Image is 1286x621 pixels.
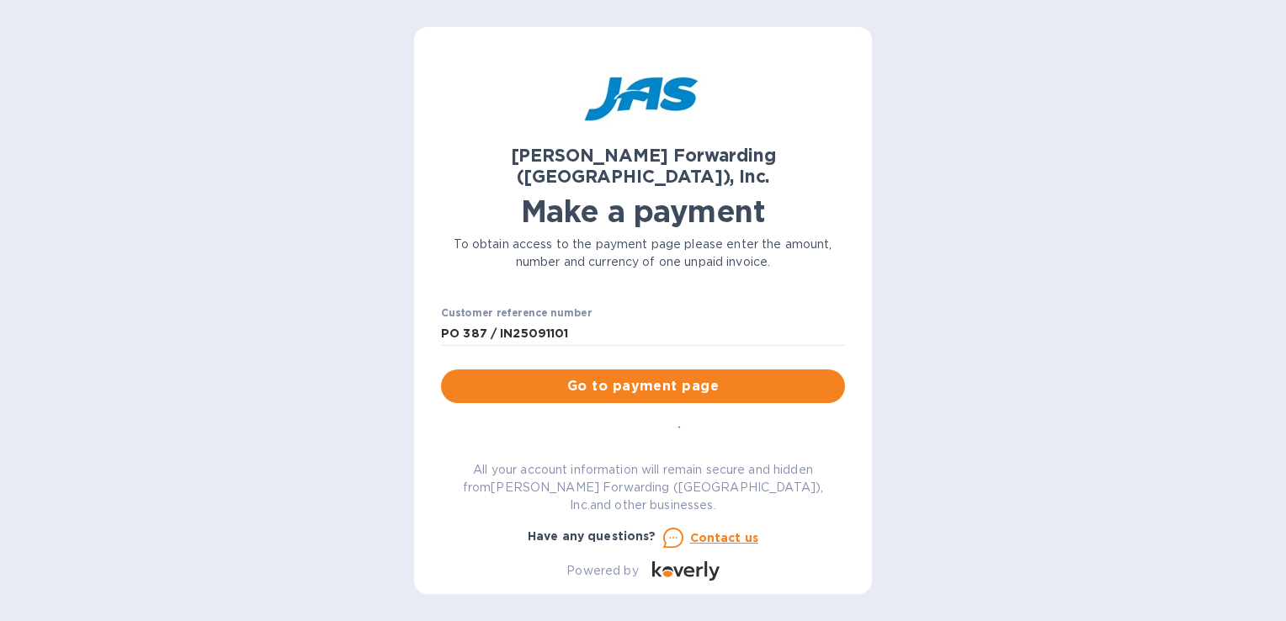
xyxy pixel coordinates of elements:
b: You can pay using: [585,425,700,438]
input: Enter customer reference number [441,321,845,346]
b: [PERSON_NAME] Forwarding ([GEOGRAPHIC_DATA]), Inc. [511,145,776,187]
b: Have any questions? [528,529,656,543]
h1: Make a payment [441,194,845,229]
span: Go to payment page [454,376,832,396]
p: To obtain access to the payment page please enter the amount, number and currency of one unpaid i... [441,236,845,271]
p: All your account information will remain secure and hidden from [PERSON_NAME] Forwarding ([GEOGRA... [441,461,845,514]
button: Go to payment page [441,369,845,403]
label: Customer reference number [441,309,592,319]
u: Contact us [690,531,759,544]
p: Powered by [566,562,638,580]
